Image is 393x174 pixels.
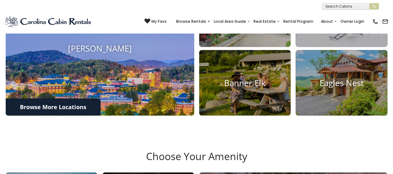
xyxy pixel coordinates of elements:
img: phone-regular-black.png [372,18,378,25]
a: Real Estate [250,17,279,26]
a: About [318,17,336,26]
span: My Favs [151,19,167,24]
h4: [PERSON_NAME] [6,44,194,53]
a: My Favs [144,18,167,25]
h3: Choose Your Amenity [5,150,388,172]
a: Rental Program [280,17,316,26]
a: Browse More Locations [6,98,101,115]
a: Browse Rentals [173,17,209,26]
img: mail-regular-black.png [382,18,388,25]
h4: Banner Elk [199,78,291,88]
a: Eagles Nest [296,50,387,115]
h4: Eagles Nest [296,78,387,88]
img: Blue-2.png [5,15,92,28]
a: Local Area Guide [211,17,249,26]
a: Banner Elk [199,50,291,115]
a: Owner Login [337,17,367,26]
